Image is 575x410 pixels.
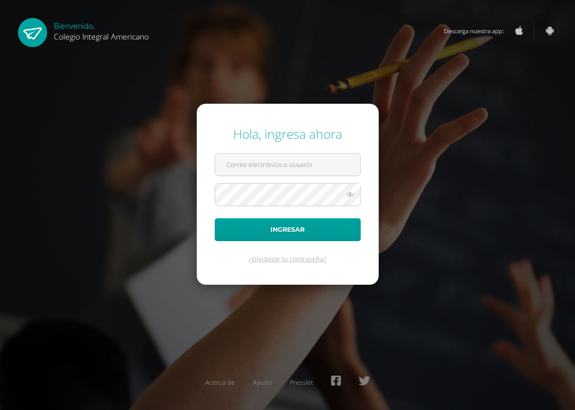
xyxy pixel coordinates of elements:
[54,31,149,42] span: Colegio Integral Americano
[290,378,313,387] a: Presskit
[205,378,235,387] a: Acerca de
[215,154,360,176] input: Correo electrónico o usuario
[249,255,326,263] a: ¿Olvidaste tu contraseña?
[215,218,361,241] button: Ingresar
[253,378,272,387] a: Ayuda
[215,125,361,142] div: Hola, ingresa ahora
[444,22,513,40] span: Descarga nuestra app:
[54,18,149,42] div: Bienvenido,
